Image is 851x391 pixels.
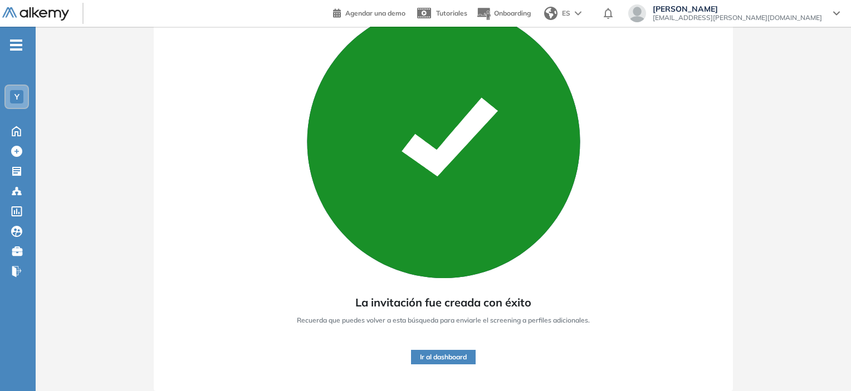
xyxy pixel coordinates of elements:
[653,13,822,22] span: [EMAIL_ADDRESS][PERSON_NAME][DOMAIN_NAME]
[476,2,531,26] button: Onboarding
[411,350,476,364] button: Ir al dashboard
[436,9,467,17] span: Tutoriales
[333,6,405,19] a: Agendar una demo
[494,9,531,17] span: Onboarding
[544,7,557,20] img: world
[14,92,19,101] span: Y
[795,338,851,391] div: Widget de chat
[2,7,69,21] img: Logo
[795,338,851,391] iframe: Chat Widget
[562,8,570,18] span: ES
[575,11,581,16] img: arrow
[297,315,590,325] span: Recuerda que puedes volver a esta búsqueda para enviarle el screening a perfiles adicionales.
[653,4,822,13] span: [PERSON_NAME]
[355,294,531,311] span: La invitación fue creada con éxito
[10,44,22,46] i: -
[345,9,405,17] span: Agendar una demo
